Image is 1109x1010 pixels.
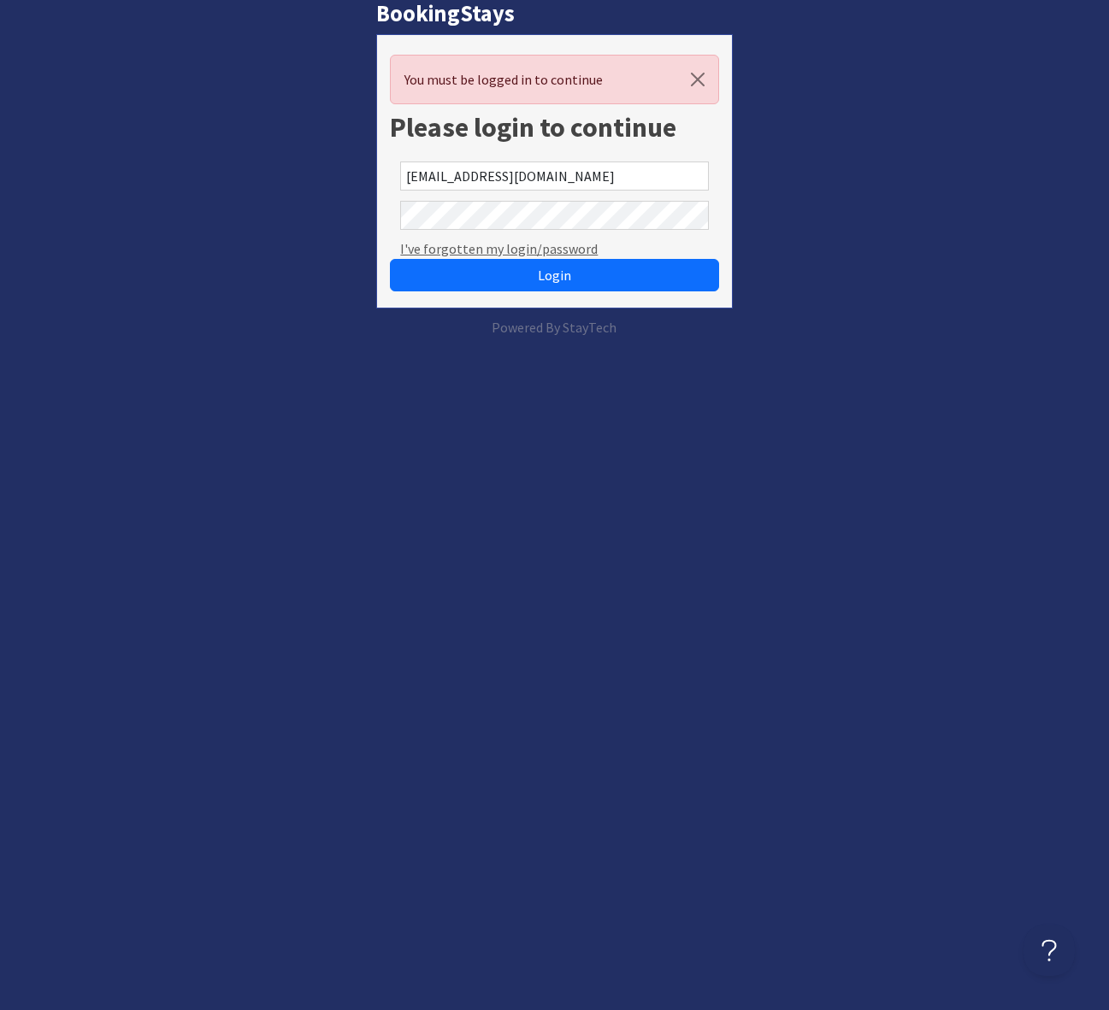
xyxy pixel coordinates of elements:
[1023,925,1075,976] iframe: Toggle Customer Support
[390,259,718,291] button: Login
[400,161,708,191] input: Email
[390,111,718,144] h1: Please login to continue
[390,55,718,104] div: You must be logged in to continue
[538,267,571,284] span: Login
[400,238,598,259] a: I've forgotten my login/password
[376,317,732,338] p: Powered By StayTech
